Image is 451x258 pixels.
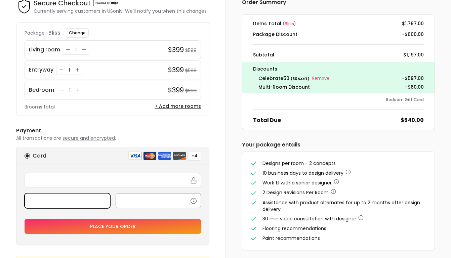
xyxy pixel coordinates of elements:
[262,179,332,186] span: Work 1:1 with a senior designer
[242,141,435,149] h6: Your package entails
[25,30,46,36] p: Package:
[158,152,171,160] img: american express
[405,84,424,90] dd: -$60.00
[63,135,115,141] span: secure and encrypted
[29,198,106,204] iframe: Secure expiration date input frame
[58,67,65,73] button: Decrease quantity for Entryway
[65,46,71,53] button: Decrease quantity for Living room
[402,20,424,27] dd: $1,797.00
[253,51,274,58] dt: Subtotal
[262,235,320,242] span: Paint recommendations
[262,225,326,232] span: Flooring recommendations
[402,74,424,82] p: - $597.00
[29,86,54,94] p: Bedroom
[401,116,424,124] dd: $540.00
[66,67,73,73] div: 1
[33,152,46,160] h6: Card
[128,152,142,160] img: visa
[48,29,60,37] p: bliss
[25,103,55,110] p: 3 rooms total
[75,87,81,93] button: Increase quantity for Bedroom
[283,21,296,27] span: ( bliss )
[173,152,186,160] img: discover
[262,215,356,222] span: 30 min video consultation with designer
[155,103,201,110] button: + Add more rooms
[185,87,197,94] small: $599
[185,47,197,54] small: $599
[262,199,420,213] span: Assistance with product alternates for up to 2 months after design delivery
[291,76,310,81] small: ( 50 % Off)
[34,8,208,14] p: Currently serving customers in US only. We'll notify you when this changes.
[258,75,289,82] span: celebrate50
[258,84,310,90] dt: Multi-Room Discount
[66,28,89,38] button: Change
[25,219,201,234] button: Place your order
[185,67,197,74] small: $599
[253,116,281,124] dt: Total Due
[168,85,184,95] h4: $399
[29,66,53,74] p: Entryway
[262,160,336,167] span: Designs per room - 2 concepts
[386,97,424,102] button: Redeem Gift Card
[168,45,184,54] h4: $399
[312,76,329,81] small: Remove
[29,177,197,183] iframe: Secure card number input frame
[67,87,73,93] div: 1
[253,20,296,27] dt: Items Total
[74,67,81,73] button: Increase quantity for Entryway
[262,170,343,176] span: 10 business days to design delivery
[81,46,87,53] button: Increase quantity for Living room
[16,135,209,141] p: All transactions are .
[253,65,424,73] p: Discounts
[188,151,201,161] button: +4
[168,65,184,75] h4: $399
[403,51,424,58] dd: $1,197.00
[253,31,297,38] dt: Package Discount
[143,152,157,160] img: mastercard
[16,127,209,135] h6: Payment
[73,46,79,53] div: 1
[402,31,424,38] dd: -$600.00
[262,189,329,196] span: 2 Design Revisions Per Room
[58,87,65,93] button: Decrease quantity for Bedroom
[120,198,197,204] iframe: Secure CVC input frame
[29,46,60,54] p: Living room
